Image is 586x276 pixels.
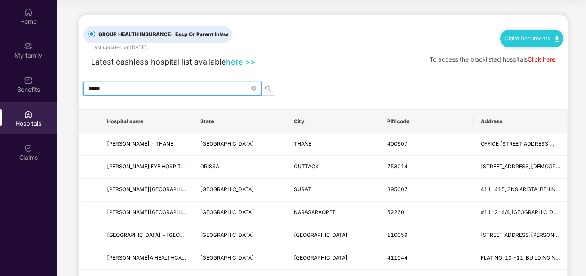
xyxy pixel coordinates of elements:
span: [GEOGRAPHIC_DATA] [294,254,348,261]
span: [PERSON_NAME][GEOGRAPHIC_DATA] - NARASARAOPET [107,209,251,215]
span: Latest cashless hospital list available [91,57,226,66]
span: Hospital name [107,118,186,125]
button: search [261,82,275,96]
img: svg+xml;base64,PHN2ZyBpZD0iQmVuZWZpdHMiIHhtbG5zPSJodHRwOi8vd3d3LnczLm9yZy8yMDAwL3N2ZyIgd2lkdGg9Ij... [24,76,33,84]
th: PIN code [380,110,473,133]
span: NARASARAOPET [294,209,336,215]
span: [PERSON_NAME][GEOGRAPHIC_DATA] - [GEOGRAPHIC_DATA] [107,186,263,192]
span: [PERSON_NAME] EYE HOSPITAL - CDA, [GEOGRAPHIC_DATA] [107,163,260,170]
span: [GEOGRAPHIC_DATA] [294,232,348,238]
span: - Escp Or Parent Inlaw [171,31,228,37]
td: SAI NETRALAYA - THANE [100,133,193,156]
img: svg+xml;base64,PHN2ZyB3aWR0aD0iMjAiIGhlaWdodD0iMjAiIHZpZXdCb3g9IjAgMCAyMCAyMCIgZmlsbD0ibm9uZSIgeG... [24,42,33,50]
th: City [287,110,380,133]
div: Last updated on [DATE] . [91,43,148,52]
td: PLOT NO-C/ 1135, CDA, SECTOR-6, MAIN ROAD, NEAR JAGANNATH TEMPLE [474,156,567,179]
span: 110059 [387,232,408,238]
span: To access the blacklisted hospitals [430,56,528,63]
a: Claim Documents [504,35,559,42]
td: OFFICE NO 11, FIRST FLOOR, HILL SPRING COMMERCIAL COMPLEX, KAVESAR, GHODBUNDER ROAD, , [474,133,567,156]
td: SURAT [287,179,380,202]
td: NARASARAOPET [287,202,380,224]
span: [GEOGRAPHIC_DATA] [200,140,254,147]
td: FLAT NO. 10 -11, BUILDING NO. 4, SANTBHUMI CO-OP. HSG. SOC., NEAR NIGDI BUS STOP [474,247,567,270]
td: SHRI RAM EYE CENTRE - NEW DELHI [100,224,193,247]
img: svg+xml;base64,PHN2ZyBpZD0iSG9zcGl0YWxzIiB4bWxucz0iaHR0cDovL3d3dy53My5vcmcvMjAwMC9zdmciIHdpZHRoPS... [24,110,33,118]
span: GROUP HEALTH INSURANCE [95,31,232,39]
th: State [193,110,287,133]
span: [GEOGRAPHIC_DATA] [200,209,254,215]
span: Address [481,118,560,125]
td: THANE [287,133,380,156]
td: SAI NETRADHAM EYE HOSPITAL - CDA, CUTTACK [100,156,193,179]
img: svg+xml;base64,PHN2ZyB4bWxucz0iaHR0cDovL3d3dy53My5vcmcvMjAwMC9zdmciIHdpZHRoPSIxMC40IiBoZWlnaHQ9Ij... [555,36,559,42]
td: CHERUKURI HOSPITAL - NARASARAOPET [100,202,193,224]
td: ANDHRA PRADESH [193,202,287,224]
a: Click here [528,56,555,63]
span: [GEOGRAPHIC_DATA] [200,254,254,261]
td: CUTTACK [287,156,380,179]
span: 400607 [387,140,408,147]
td: PUNE [287,247,380,270]
td: MAHARASHTRA [193,247,287,270]
span: 411044 [387,254,408,261]
span: ORISSA [200,163,219,170]
span: search [262,85,275,92]
td: GUJARAT [193,179,287,202]
img: svg+xml;base64,PHN2ZyBpZD0iSG9tZSIgeG1sbnM9Imh0dHA6Ly93d3cudzMub3JnLzIwMDAvc3ZnIiB3aWR0aD0iMjAiIG... [24,8,33,16]
span: [STREET_ADDRESS][PERSON_NAME] [481,232,574,238]
a: here >> [226,57,256,66]
td: NEW DELHI [287,224,380,247]
span: 753014 [387,163,408,170]
span: close-circle [251,84,256,93]
td: SHAKUNTALA HEALTHCARE PVT LTD [100,247,193,270]
span: [PERSON_NAME] - THANE [107,140,173,147]
span: 395007 [387,186,408,192]
span: [GEOGRAPHIC_DATA] [200,232,254,238]
td: F.42&11 , Arya samaj road , uttam nagar NEW DELHI [474,224,567,247]
span: 522601 [387,209,408,215]
span: SURAT [294,186,311,192]
span: [PERSON_NAME]A HEALTHCARE PVT LTD [107,254,211,261]
span: close-circle [251,86,256,91]
span: THANE [294,140,311,147]
td: MAHARASHTRA [193,133,287,156]
span: [GEOGRAPHIC_DATA] [200,186,254,192]
th: Address [474,110,567,133]
span: CUTTACK [294,163,319,170]
span: OFFICE [STREET_ADDRESS], , [481,140,554,147]
span: [GEOGRAPHIC_DATA] - [GEOGRAPHIC_DATA] [107,232,220,238]
td: SUKHARAM EYE HOSPITAL - SURAT [100,179,193,202]
th: Hospital name [100,110,193,133]
img: svg+xml;base64,PHN2ZyBpZD0iQ2xhaW0iIHhtbG5zPSJodHRwOi8vd3d3LnczLm9yZy8yMDAwL3N2ZyIgd2lkdGg9IjIwIi... [24,144,33,152]
td: ORISSA [193,156,287,179]
td: 411-415, SNS ARISTA, BEHIND PRIME SHOPPERS, VESU,UNIVERSITY ROAD, [474,179,567,202]
td: #11-2-4/4,Navodaya Nagar , (Beside Hindhu School), Narasaraopet, Navodaya Nagar, [474,202,567,224]
td: DELHI [193,224,287,247]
